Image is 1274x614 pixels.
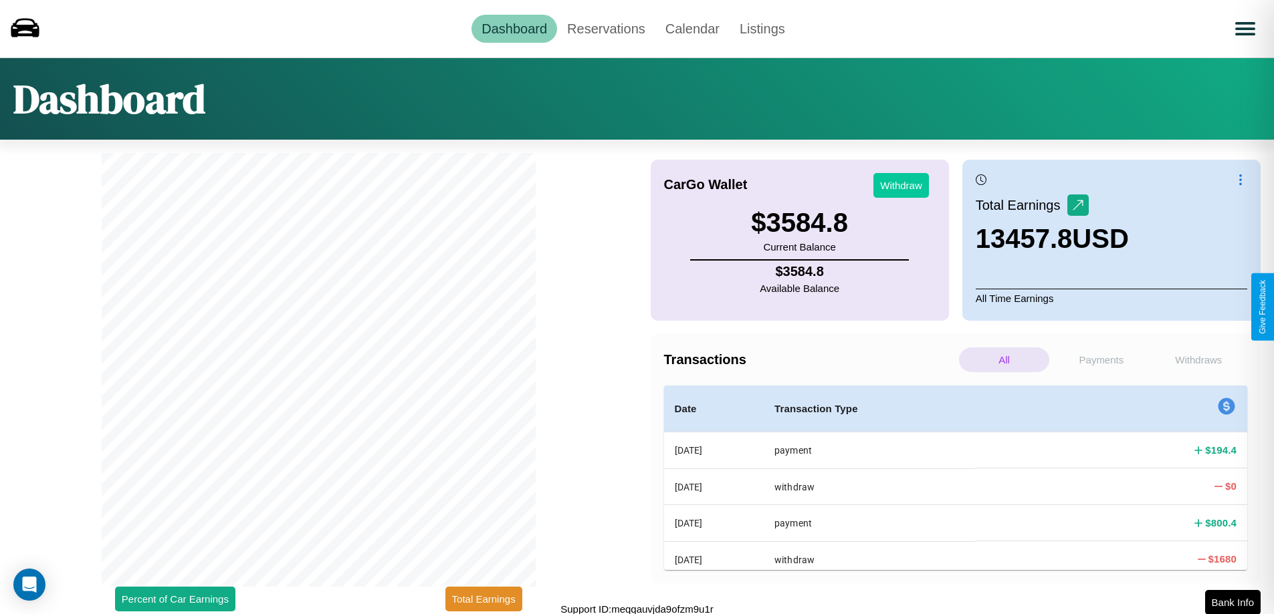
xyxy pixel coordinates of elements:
[1205,443,1237,457] h4: $ 194.4
[1227,10,1264,47] button: Open menu
[13,569,45,601] div: Open Intercom Messenger
[675,401,754,417] h4: Date
[760,264,839,279] h4: $ 3584.8
[764,468,976,504] th: withdraw
[445,587,522,611] button: Total Earnings
[764,432,976,469] th: payment
[1208,552,1237,566] h4: $ 1680
[976,289,1247,307] p: All Time Earnings
[1225,479,1237,493] h4: $ 0
[1056,347,1146,372] p: Payments
[1154,347,1244,372] p: Withdraws
[751,208,848,238] h3: $ 3584.8
[730,15,795,43] a: Listings
[115,587,235,611] button: Percent of Car Earnings
[751,238,848,256] p: Current Balance
[764,505,976,541] th: payment
[557,15,655,43] a: Reservations
[471,15,557,43] a: Dashboard
[655,15,730,43] a: Calendar
[976,193,1067,217] p: Total Earnings
[664,177,748,192] h4: CarGo Wallet
[760,279,839,297] p: Available Balance
[1205,516,1237,530] h4: $ 800.4
[976,224,1129,254] h3: 13457.8 USD
[664,505,764,541] th: [DATE]
[664,468,764,504] th: [DATE]
[664,541,764,577] th: [DATE]
[873,173,929,198] button: Withdraw
[664,432,764,469] th: [DATE]
[664,352,956,367] h4: Transactions
[13,71,205,126] h1: Dashboard
[764,541,976,577] th: withdraw
[959,347,1049,372] p: All
[774,401,965,417] h4: Transaction Type
[1258,280,1267,334] div: Give Feedback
